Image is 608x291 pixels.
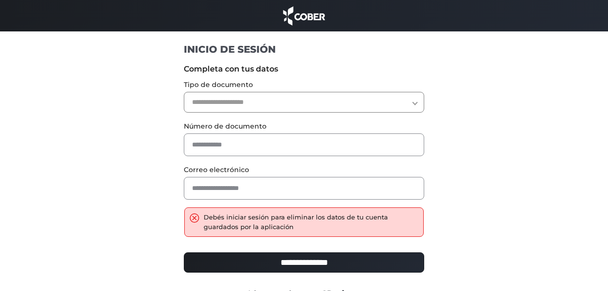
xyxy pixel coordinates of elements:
label: Completa con tus datos [184,63,424,75]
h1: INICIO DE SESIÓN [184,43,424,56]
label: Tipo de documento [184,80,424,90]
label: Correo electrónico [184,165,424,175]
div: Debés iniciar sesión para eliminar los datos de tu cuenta guardados por la aplicación [204,213,418,232]
img: cober_marca.png [281,5,328,27]
label: Número de documento [184,121,424,131]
